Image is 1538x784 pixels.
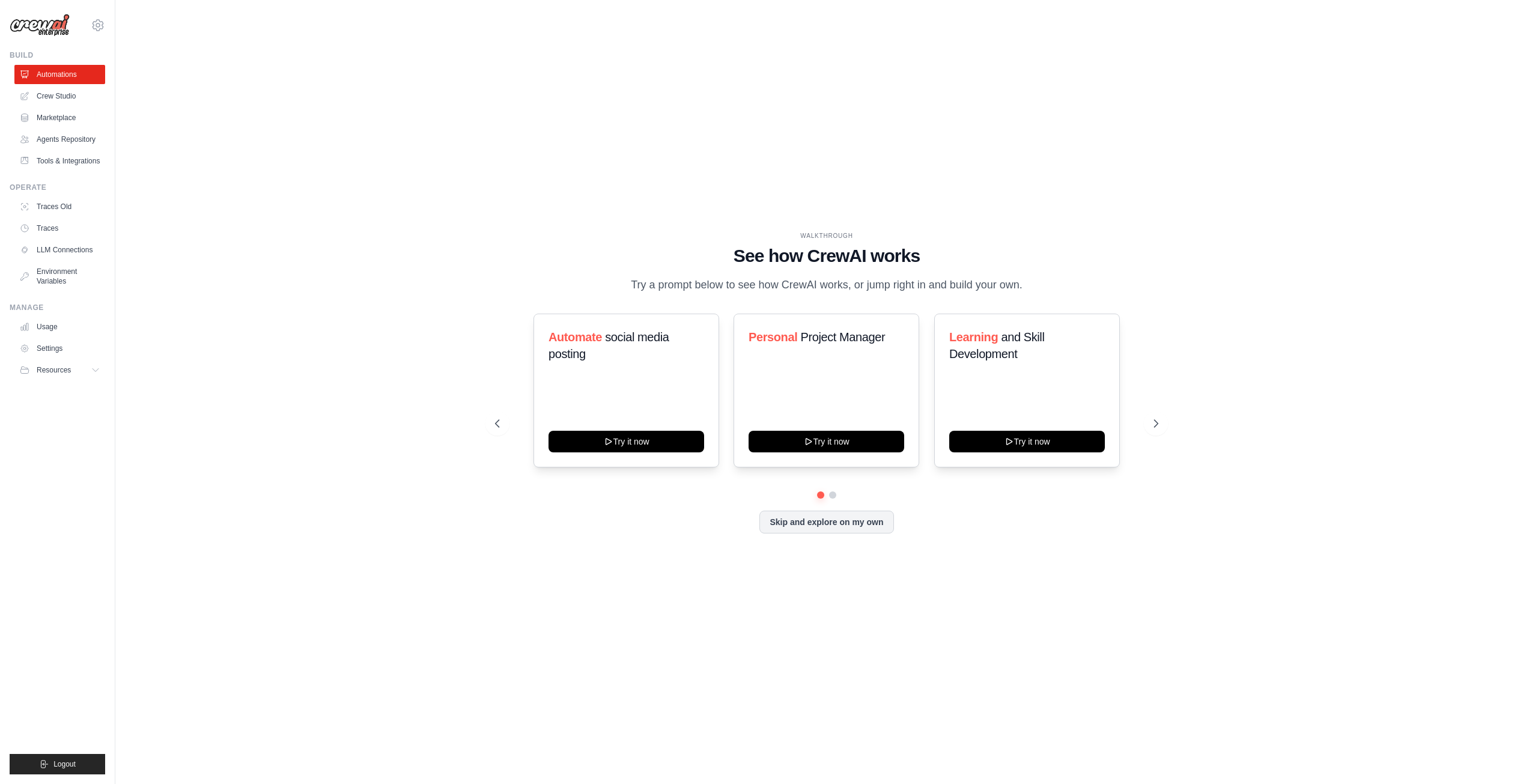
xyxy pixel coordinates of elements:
span: social media posting [549,330,669,360]
button: Resources [14,360,105,380]
button: Try it now [949,431,1105,452]
span: Resources [37,365,71,375]
span: Personal [749,330,797,344]
a: Automations [14,65,105,84]
a: LLM Connections [14,240,105,260]
span: Logout [53,759,76,769]
h1: See how CrewAI works [495,245,1158,267]
div: Operate [10,183,105,192]
a: Crew Studio [14,87,105,106]
a: Usage [14,317,105,336]
span: Learning [949,330,998,344]
a: Environment Variables [14,262,105,291]
span: Automate [549,330,602,344]
span: and Skill Development [949,330,1044,360]
a: Settings [14,339,105,358]
a: Traces [14,219,105,238]
div: Manage [10,303,105,312]
span: Project Manager [801,330,886,344]
div: WALKTHROUGH [495,231,1158,240]
button: Logout [10,754,105,774]
button: Try it now [549,431,704,452]
a: Tools & Integrations [14,151,105,171]
a: Agents Repository [14,130,105,149]
a: Marketplace [14,108,105,127]
img: Logo [10,14,70,37]
div: Build [10,50,105,60]
button: Try it now [749,431,904,452]
button: Skip and explore on my own [759,511,893,533]
a: Traces Old [14,197,105,216]
p: Try a prompt below to see how CrewAI works, or jump right in and build your own. [625,276,1029,294]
